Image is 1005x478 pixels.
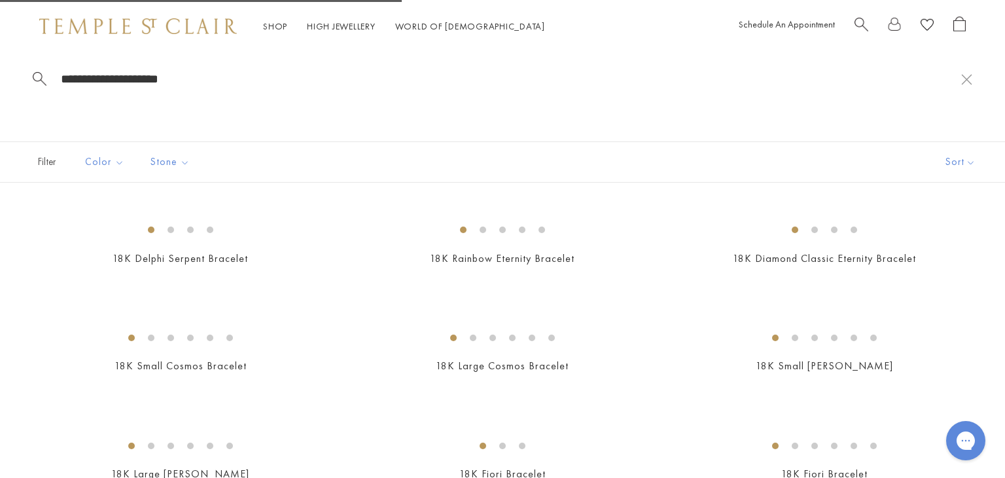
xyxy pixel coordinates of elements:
[39,18,237,34] img: Temple St. Clair
[855,16,868,37] a: Search
[916,142,1005,182] button: Show sort by
[430,251,574,265] a: 18K Rainbow Eternity Bracelet
[940,416,992,465] iframe: Gorgias live chat messenger
[395,20,545,32] a: World of [DEMOGRAPHIC_DATA]World of [DEMOGRAPHIC_DATA]
[307,20,376,32] a: High JewelleryHigh Jewellery
[115,359,247,373] a: 18K Small Cosmos Bracelet
[953,16,966,37] a: Open Shopping Bag
[921,16,934,37] a: View Wishlist
[733,251,916,265] a: 18K Diamond Classic Eternity Bracelet
[263,18,545,35] nav: Main navigation
[141,147,200,177] button: Stone
[739,18,835,30] a: Schedule An Appointment
[436,359,569,373] a: 18K Large Cosmos Bracelet
[263,20,287,32] a: ShopShop
[144,154,200,170] span: Stone
[756,359,893,373] a: 18K Small [PERSON_NAME]
[75,147,134,177] button: Color
[79,154,134,170] span: Color
[113,251,248,265] a: 18K Delphi Serpent Bracelet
